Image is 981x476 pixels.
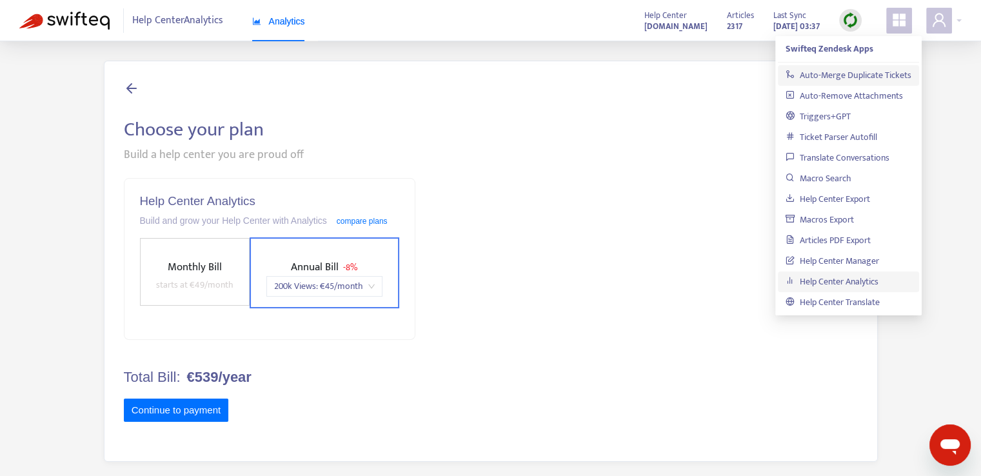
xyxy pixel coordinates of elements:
span: Annual Bill [291,258,339,276]
a: Articles PDF Export [786,233,871,248]
a: Help Center Export [786,192,870,206]
span: Last Sync [773,8,806,23]
span: Analytics [252,16,305,26]
a: compare plans [337,217,388,226]
img: sync.dc5367851b00ba804db3.png [842,12,858,28]
h4: Total Bill: [124,369,415,386]
span: Help Center [644,8,687,23]
h2: Choose your plan [124,118,858,141]
span: area-chart [252,17,261,26]
span: user [931,12,947,28]
div: Build and grow your Help Center with Analytics [140,213,399,228]
a: Help Center Translate [786,295,880,310]
button: Continue to payment [124,399,229,422]
span: appstore [891,12,907,28]
a: [DOMAIN_NAME] [644,19,708,34]
strong: 2317 [727,19,742,34]
a: Triggers+GPT [786,109,851,124]
span: 200k Views : € 45 /month [274,277,375,296]
a: Help Center Manager [786,253,879,268]
span: - 8% [343,260,357,275]
a: Help Center Analytics [786,274,878,289]
span: Monthly Bill [168,258,222,276]
h5: Help Center Analytics [140,194,399,209]
a: Macro Search [786,171,851,186]
a: Auto-Merge Duplicate Tickets [786,68,911,83]
strong: [DATE] 03:37 [773,19,820,34]
a: Translate Conversations [786,150,889,165]
strong: Swifteq Zendesk Apps [786,41,873,56]
a: Macros Export [786,212,854,227]
span: Articles [727,8,754,23]
span: Help Center Analytics [132,8,223,33]
a: Auto-Remove Attachments [786,88,903,103]
iframe: Кнопка, открывающая окно обмена сообщениями; идет разговор [929,424,971,466]
span: starts at € 49 /month [156,277,233,292]
b: €539/year [187,369,252,386]
div: Build a help center you are proud off [124,146,858,164]
a: Ticket Parser Autofill [786,130,877,144]
img: Swifteq [19,12,110,30]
